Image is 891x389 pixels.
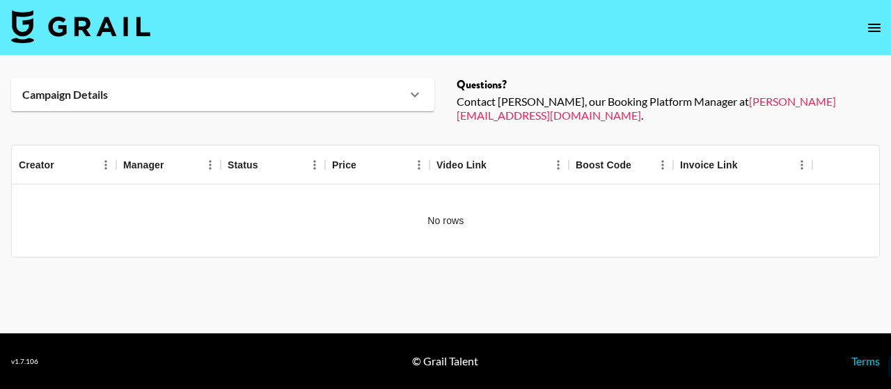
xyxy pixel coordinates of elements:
[325,145,429,184] div: Price
[19,145,54,184] div: Creator
[304,154,325,175] button: Menu
[791,154,812,175] button: Menu
[164,155,184,175] button: Sort
[457,78,880,92] div: Questions?
[851,354,880,367] a: Terms
[11,78,434,111] div: Campaign Details
[860,14,888,42] button: open drawer
[429,145,569,184] div: Video Link
[356,155,376,175] button: Sort
[436,145,487,184] div: Video Link
[576,145,631,184] div: Boost Code
[95,154,116,175] button: Menu
[228,145,258,184] div: Status
[123,145,164,184] div: Manager
[11,10,150,43] img: Grail Talent
[12,184,880,257] div: No rows
[22,88,108,102] strong: Campaign Details
[116,145,221,184] div: Manager
[200,154,221,175] button: Menu
[631,155,651,175] button: Sort
[673,145,812,184] div: Invoice Link
[11,357,38,366] div: v 1.7.106
[738,155,757,175] button: Sort
[487,155,506,175] button: Sort
[332,145,356,184] div: Price
[54,155,74,175] button: Sort
[457,95,836,122] a: [PERSON_NAME][EMAIL_ADDRESS][DOMAIN_NAME]
[457,95,880,122] div: Contact [PERSON_NAME], our Booking Platform Manager at .
[652,154,673,175] button: Menu
[548,154,569,175] button: Menu
[680,145,738,184] div: Invoice Link
[221,145,325,184] div: Status
[412,354,478,368] div: © Grail Talent
[258,155,278,175] button: Sort
[569,145,673,184] div: Boost Code
[12,145,116,184] div: Creator
[409,154,429,175] button: Menu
